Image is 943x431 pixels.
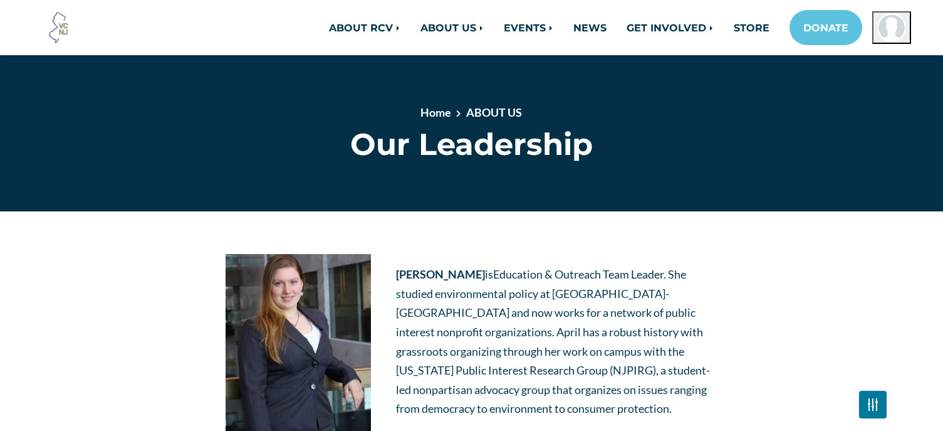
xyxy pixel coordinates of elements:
[213,126,730,162] h1: Our Leadership
[493,267,664,281] span: Education & Outreach Team Leader
[466,105,522,119] a: ABOUT US
[410,15,494,40] a: ABOUT US
[563,15,617,40] a: NEWS
[42,11,76,45] img: Voter Choice NJ
[396,267,710,415] span: is . She studied environmental policy at [GEOGRAPHIC_DATA]-[GEOGRAPHIC_DATA] and now works for a ...
[868,402,878,407] img: Fader
[872,11,911,44] button: Open profile menu for Philip Welsh
[258,104,685,126] nav: breadcrumb
[494,15,563,40] a: EVENTS
[877,13,906,42] img: Philip Welsh
[420,105,451,119] a: Home
[396,267,485,281] strong: [PERSON_NAME]
[789,10,862,45] a: DONATE
[617,15,724,40] a: GET INVOLVED
[319,15,410,40] a: ABOUT RCV
[214,10,911,45] nav: Main navigation
[724,15,779,40] a: STORE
